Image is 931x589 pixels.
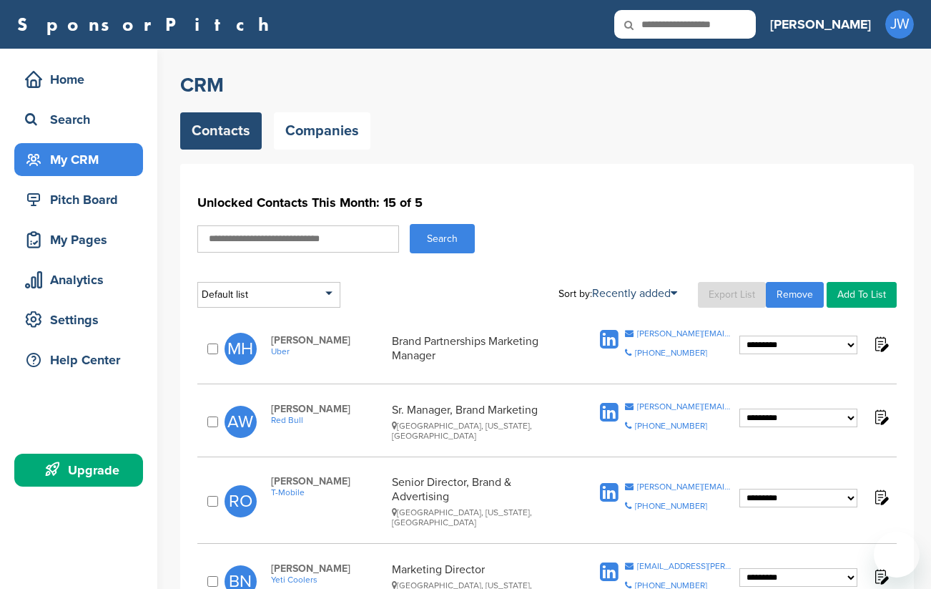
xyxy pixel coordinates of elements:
a: Recently added [592,286,677,301]
span: MH [225,333,257,365]
div: Settings [21,307,143,333]
a: [PERSON_NAME] [770,9,871,40]
div: Pitch Board [21,187,143,213]
div: Senior Director, Brand & Advertising [392,475,571,527]
div: [PERSON_NAME][EMAIL_ADDRESS][PERSON_NAME][DOMAIN_NAME] [637,329,732,338]
a: Home [14,63,143,96]
span: RO [225,485,257,517]
h3: [PERSON_NAME] [770,14,871,34]
div: Sort by: [558,288,677,299]
a: Contacts [180,112,262,150]
div: [PHONE_NUMBER] [635,422,707,430]
a: Settings [14,303,143,336]
div: Search [21,107,143,132]
a: My Pages [14,223,143,256]
span: [PERSON_NAME] [271,563,385,575]
div: [PERSON_NAME][EMAIL_ADDRESS][PERSON_NAME][DOMAIN_NAME] [637,482,732,491]
div: [PERSON_NAME][EMAIL_ADDRESS][PERSON_NAME][DOMAIN_NAME] [637,402,732,411]
a: Search [14,103,143,136]
a: Remove [766,282,824,308]
div: Default list [197,282,340,308]
span: JW [885,10,914,39]
a: SponsorPitch [17,15,278,34]
iframe: Button to launch messaging window [874,532,920,578]
a: Add To List [827,282,897,308]
div: Analytics [21,267,143,293]
a: Export List [698,282,766,308]
div: [GEOGRAPHIC_DATA], [US_STATE], [GEOGRAPHIC_DATA] [392,421,571,441]
div: Sr. Manager, Brand Marketing [392,403,571,441]
a: My CRM [14,143,143,176]
h1: Unlocked Contacts This Month: 15 of 5 [197,190,897,215]
a: Help Center [14,344,143,376]
div: Help Center [21,347,143,373]
a: Yeti Coolers [271,575,385,585]
a: Companies [274,112,370,150]
div: [EMAIL_ADDRESS][PERSON_NAME][DOMAIN_NAME] [637,562,732,570]
img: Notes [872,408,890,426]
span: AW [225,406,257,438]
a: Uber [271,346,385,356]
div: Upgrade [21,457,143,483]
button: Search [410,224,475,253]
span: [PERSON_NAME] [271,403,385,415]
div: Brand Partnerships Marketing Manager [392,334,571,363]
a: Analytics [14,263,143,296]
img: Notes [872,335,890,353]
div: Home [21,67,143,92]
span: [PERSON_NAME] [271,475,385,487]
div: My CRM [21,147,143,172]
div: [GEOGRAPHIC_DATA], [US_STATE], [GEOGRAPHIC_DATA] [392,507,571,527]
a: T-Mobile [271,487,385,497]
a: Upgrade [14,454,143,487]
div: [PHONE_NUMBER] [635,349,707,357]
span: [PERSON_NAME] [271,334,385,346]
img: Notes [872,568,890,585]
h2: CRM [180,72,914,98]
img: Notes [872,488,890,506]
a: Red Bull [271,415,385,425]
a: Pitch Board [14,183,143,216]
div: [PHONE_NUMBER] [635,502,707,510]
div: My Pages [21,227,143,253]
